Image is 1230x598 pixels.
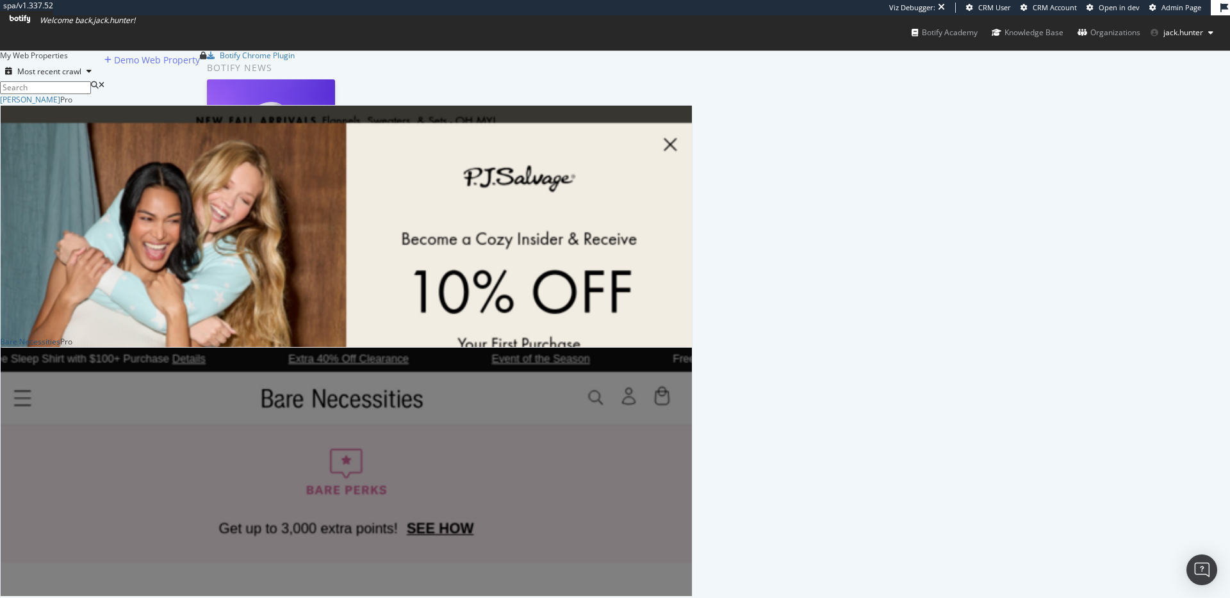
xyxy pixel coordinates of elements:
div: Botify Academy [912,26,978,39]
a: CRM User [966,3,1011,13]
span: Admin Page [1161,3,1201,12]
div: Open Intercom Messenger [1186,554,1217,585]
div: Knowledge Base [992,26,1063,39]
div: Botify Chrome Plugin [220,50,295,61]
a: Botify Academy [912,15,978,50]
a: Demo Web Property [104,54,200,65]
img: Why You Need an AI Bot Governance Plan (and How to Build One) [207,79,335,166]
a: Knowledge Base [992,15,1063,50]
span: Open in dev [1099,3,1140,12]
div: Viz Debugger: [889,3,935,13]
a: Open in dev [1086,3,1140,13]
a: Admin Page [1149,3,1201,13]
div: Pro [60,336,72,347]
a: Botify Chrome Plugin [207,50,295,61]
div: Botify news [207,61,468,75]
span: CRM Account [1033,3,1077,12]
div: Most recent crawl [17,66,81,77]
a: CRM Account [1021,3,1077,13]
span: CRM User [978,3,1011,12]
div: Pro [60,94,72,105]
button: jack.hunter [1140,22,1224,43]
span: Welcome back, jack.hunter ! [40,15,135,26]
span: jack.hunter [1163,27,1203,38]
button: Demo Web Property [104,50,200,70]
div: Organizations [1078,26,1140,39]
div: Demo Web Property [114,54,200,67]
a: Organizations [1078,15,1140,50]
